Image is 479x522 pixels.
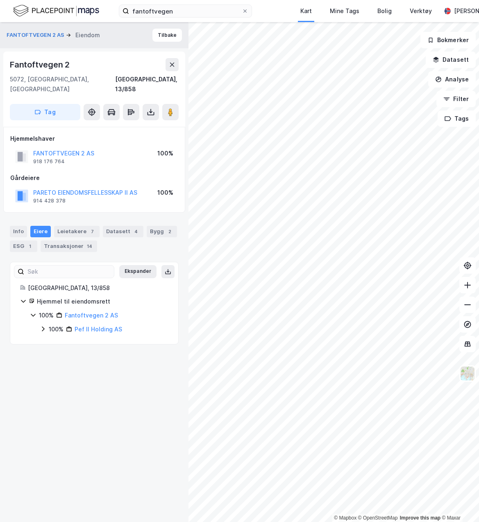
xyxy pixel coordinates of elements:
div: Eiendom [75,30,100,40]
div: 7 [88,227,96,236]
div: Verktøy [410,6,432,16]
button: Datasett [426,52,476,68]
div: 918 176 764 [33,158,65,165]
a: Mapbox [334,515,356,521]
button: Analyse [428,71,476,88]
div: Datasett [103,226,143,237]
div: ESG [10,241,37,252]
div: Info [10,226,27,237]
button: Tilbake [152,29,182,42]
a: Fantoftvegen 2 AS [65,312,118,319]
a: Pef II Holding AS [75,326,122,333]
div: Hjemmelshaver [10,134,178,144]
div: 100% [49,324,64,334]
input: Søk [24,265,114,278]
div: Bygg [147,226,177,237]
input: Søk på adresse, matrikkel, gårdeiere, leietakere eller personer [129,5,242,17]
div: Hjemmel til eiendomsrett [37,297,168,306]
div: Gårdeiere [10,173,178,183]
div: [GEOGRAPHIC_DATA], 13/858 [115,74,179,94]
button: Filter [436,91,476,107]
div: 2 [166,227,174,236]
button: Tag [10,104,80,120]
a: OpenStreetMap [358,515,398,521]
div: 1 [26,242,34,250]
button: Bokmerker [420,32,476,48]
div: [GEOGRAPHIC_DATA], 13/858 [28,283,168,293]
button: FANTOFTVEGEN 2 AS [7,31,66,39]
div: Bolig [377,6,392,16]
div: Fantoftvegen 2 [10,58,71,71]
div: 5072, [GEOGRAPHIC_DATA], [GEOGRAPHIC_DATA] [10,74,115,94]
div: 100% [157,188,173,198]
div: Eiere [30,226,51,237]
div: Transaksjoner [41,241,97,252]
img: Z [460,366,475,381]
img: logo.f888ab2527a4732fd821a326f86c7f29.svg [13,4,99,18]
div: 100% [39,310,54,320]
div: 14 [85,242,94,250]
div: Kart [300,6,312,16]
div: Mine Tags [330,6,359,16]
button: Ekspander [119,265,157,278]
div: 4 [132,227,140,236]
div: 914 428 378 [33,198,66,204]
a: Improve this map [400,515,440,521]
button: Tags [438,110,476,127]
div: Leietakere [54,226,100,237]
iframe: Chat Widget [438,483,479,522]
div: 100% [157,148,173,158]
